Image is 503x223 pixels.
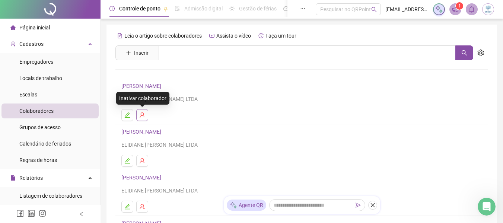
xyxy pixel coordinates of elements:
[139,112,145,118] span: user-delete
[227,200,266,211] div: Agente QR
[258,33,264,38] span: history
[175,6,180,11] span: file-done
[121,141,482,149] div: ELIDIANE [PERSON_NAME] LTDA
[121,187,482,195] div: ELIDIANE [PERSON_NAME] LTDA
[184,6,223,12] span: Admissão digital
[300,6,305,11] span: ellipsis
[209,33,214,38] span: youtube
[356,203,361,208] span: send
[468,6,475,13] span: bell
[370,203,375,208] span: close
[461,50,467,56] span: search
[229,6,235,11] span: sun
[483,4,494,15] img: 72517
[121,129,163,135] a: [PERSON_NAME]
[10,41,16,47] span: user-add
[10,175,16,181] span: file
[19,25,50,31] span: Página inicial
[19,75,62,81] span: Locais de trabalho
[134,49,149,57] span: Inserir
[121,175,163,181] a: [PERSON_NAME]
[385,5,429,13] span: [EMAIL_ADDRESS][DOMAIN_NAME]
[117,33,122,38] span: file-text
[478,198,496,216] iframe: Intercom live chat
[230,201,237,209] img: sparkle-icon.fc2bf0ac1784a2077858766a79e2daf3.svg
[19,141,71,147] span: Calendário de feriados
[124,112,130,118] span: edit
[283,6,289,11] span: dashboard
[19,41,44,47] span: Cadastros
[16,210,24,217] span: facebook
[19,92,37,98] span: Escalas
[10,25,16,30] span: home
[124,158,130,164] span: edit
[456,2,463,10] sup: 1
[19,59,53,65] span: Empregadores
[124,204,130,210] span: edit
[121,83,163,89] a: [PERSON_NAME]
[79,211,84,217] span: left
[452,6,459,13] span: notification
[19,175,43,181] span: Relatórios
[477,50,484,56] span: setting
[116,92,169,105] div: Inativar colaborador
[19,124,61,130] span: Grupos de acesso
[239,6,277,12] span: Gestão de férias
[19,157,57,163] span: Regras de horas
[39,210,46,217] span: instagram
[109,6,115,11] span: clock-circle
[139,204,145,210] span: user-delete
[371,7,377,12] span: search
[458,3,461,9] span: 1
[119,6,160,12] span: Controle de ponto
[121,95,482,103] div: ELIDIANE [PERSON_NAME] LTDA
[126,50,131,55] span: plus
[265,33,296,39] span: Faça um tour
[435,5,443,13] img: sparkle-icon.fc2bf0ac1784a2077858766a79e2daf3.svg
[139,158,145,164] span: user-delete
[19,193,82,199] span: Listagem de colaboradores
[19,108,54,114] span: Colaboradores
[28,210,35,217] span: linkedin
[216,33,251,39] span: Assista o vídeo
[163,7,168,11] span: pushpin
[120,47,155,59] button: Inserir
[124,33,202,39] span: Leia o artigo sobre colaboradores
